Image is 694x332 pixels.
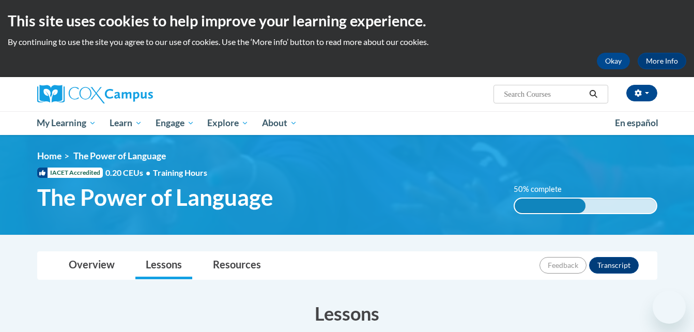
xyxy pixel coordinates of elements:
a: Engage [149,111,201,135]
button: Okay [597,53,630,69]
a: Resources [203,252,271,279]
input: Search Courses [503,88,585,100]
a: Cox Campus [37,85,234,103]
a: Home [37,150,61,161]
a: Explore [201,111,255,135]
a: Lessons [135,252,192,279]
div: 50% complete [515,199,585,213]
button: Account Settings [626,85,657,101]
span: • [146,168,150,177]
span: The Power of Language [37,184,273,211]
h3: Lessons [37,300,657,326]
span: Training Hours [153,168,207,177]
p: By continuing to use the site you agree to our use of cookies. Use the ‘More info’ button to read... [8,36,686,48]
a: Learn [103,111,149,135]
a: En español [608,112,665,134]
span: Engage [156,117,194,129]
button: Transcript [589,257,639,274]
span: My Learning [37,117,96,129]
img: Cox Campus [37,85,153,103]
a: My Learning [30,111,103,135]
a: Overview [58,252,125,279]
span: About [262,117,297,129]
a: About [255,111,304,135]
span: IACET Accredited [37,168,103,178]
div: Main menu [22,111,673,135]
a: More Info [638,53,686,69]
button: Search [585,88,601,100]
span: Learn [110,117,142,129]
label: 50% complete [514,184,573,195]
h2: This site uses cookies to help improve your learning experience. [8,10,686,31]
iframe: Button to launch messaging window [653,291,686,324]
span: Explore [207,117,249,129]
span: The Power of Language [73,150,166,161]
span: En español [615,117,658,128]
span: 0.20 CEUs [105,167,153,178]
button: Feedback [539,257,587,274]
